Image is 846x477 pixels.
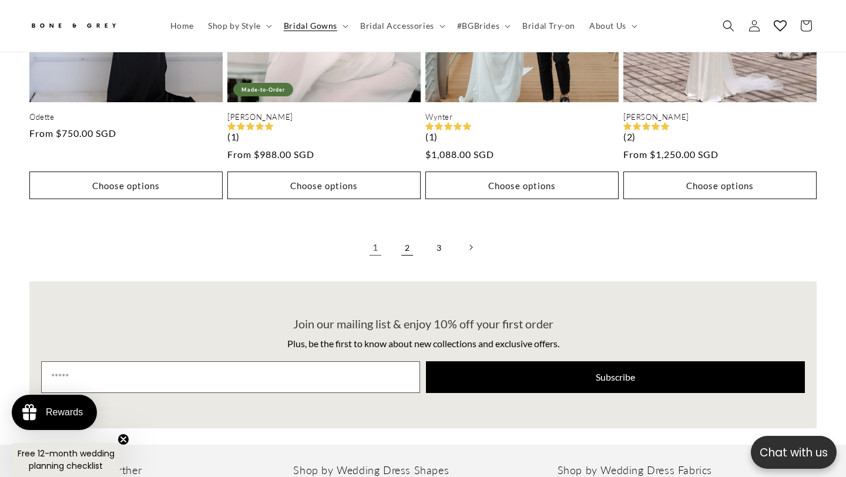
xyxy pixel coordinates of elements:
a: Page 1 [362,234,388,260]
a: Next page [458,234,484,260]
span: Bridal Try-on [522,21,575,31]
span: Join our mailing list & enjoy 10% off your first order [293,317,553,331]
a: Page 2 [394,234,420,260]
button: Open chatbox [751,436,837,469]
p: Chat with us [751,444,837,461]
nav: Pagination [29,234,817,260]
span: #BGBrides [457,21,499,31]
h2: Get to know us further [29,463,288,477]
span: Plus, be the first to know about new collections and exclusive offers. [287,338,559,349]
span: About Us [589,21,626,31]
summary: Search [716,13,741,39]
button: Subscribe [426,361,805,393]
span: Shop by Style [208,21,261,31]
span: Bridal Gowns [284,21,337,31]
div: Free 12-month wedding planning checklistClose teaser [12,443,120,477]
img: Bone and Grey Bridal [29,16,117,36]
summary: About Us [582,14,642,38]
a: [PERSON_NAME] [623,112,817,122]
summary: #BGBrides [450,14,515,38]
input: Email [41,361,420,393]
a: Home [163,14,201,38]
button: Choose options [623,172,817,199]
a: [PERSON_NAME] [227,112,421,122]
h2: Shop by Wedding Dress Shapes [293,463,552,477]
a: Wynter [425,112,619,122]
span: Free 12-month wedding planning checklist [18,448,115,472]
summary: Shop by Style [201,14,277,38]
a: Bone and Grey Bridal [25,12,152,40]
summary: Bridal Gowns [277,14,353,38]
h2: Shop by Wedding Dress Fabrics [558,463,817,477]
a: Bridal Try-on [515,14,582,38]
summary: Bridal Accessories [353,14,450,38]
button: Choose options [227,172,421,199]
span: Home [170,21,194,31]
span: Bridal Accessories [360,21,434,31]
div: Rewards [46,407,83,418]
button: Close teaser [117,434,129,445]
a: Odette [29,112,223,122]
a: Page 3 [426,234,452,260]
button: Choose options [29,172,223,199]
button: Choose options [425,172,619,199]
